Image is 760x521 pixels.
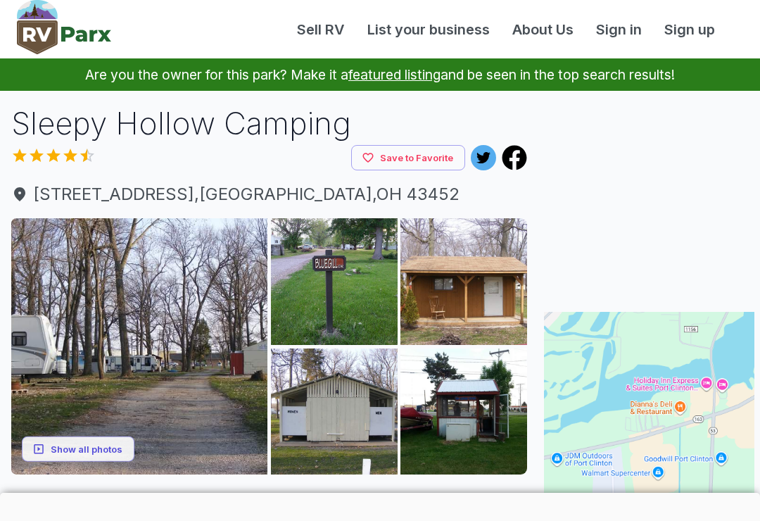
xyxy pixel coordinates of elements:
button: Save to Favorite [351,145,465,171]
a: Sign in [585,19,653,40]
a: [STREET_ADDRESS],[GEOGRAPHIC_DATA],OH 43452 [11,182,527,207]
span: [STREET_ADDRESS] , [GEOGRAPHIC_DATA] , OH 43452 [11,182,527,207]
a: About Us [501,19,585,40]
img: AAcXr8pE1TnhxsNk6zwDW5E4uZcpjZRZBa-sByCkkvwTEGyEHAmN0aonVeATcwKELbyZVRyEeAYDQVbhf-KSqj2YWlF3AClat... [400,349,527,475]
a: List your business [356,19,501,40]
a: featured listing [348,66,441,83]
img: AAcXr8pTDhZwPINsy2bzC33JlDPzxMspO7_SEl9BW1fNi0DjAthYAtd2NL0lTTX5BKvl7DJ7mELz3LP0pDV95INTJYO4YylCK... [11,218,267,475]
img: AAcXr8qiPGJWFG2JBeVBb3IALGqPNJ3wetNCFFm5CYlpQmOKt6QARmFkjmFLBIvGeSIpccyB48frYhXPjQEA6yXPg5rr8KNWV... [400,218,527,345]
button: Show all photos [22,436,134,462]
img: AAcXr8oXI6oXBVWMzzuEvHOmpc2eKRaHQ3EoaGPeL8Sy-1PUhyOWMKCEfl473MEkbwHojPCWbHDEhTEd3gwOJ5LHyE6qq4DXW... [271,218,398,345]
h1: Sleepy Hollow Camping [11,102,527,145]
a: Sell RV [286,19,356,40]
a: Sign up [653,19,726,40]
p: Are you the owner for this park? Make it a and be seen in the top search results! [17,58,743,91]
img: AAcXr8o45_sTitFFjS1Oy88fcUTOlaQzzkS-FABlZdrvG_zS-4JVopSCwXMzSrJZYstRDWSZ8_nCi547Zrxf5J5Gxy_NNvwsJ... [271,349,398,475]
iframe: Advertisement [544,102,754,278]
